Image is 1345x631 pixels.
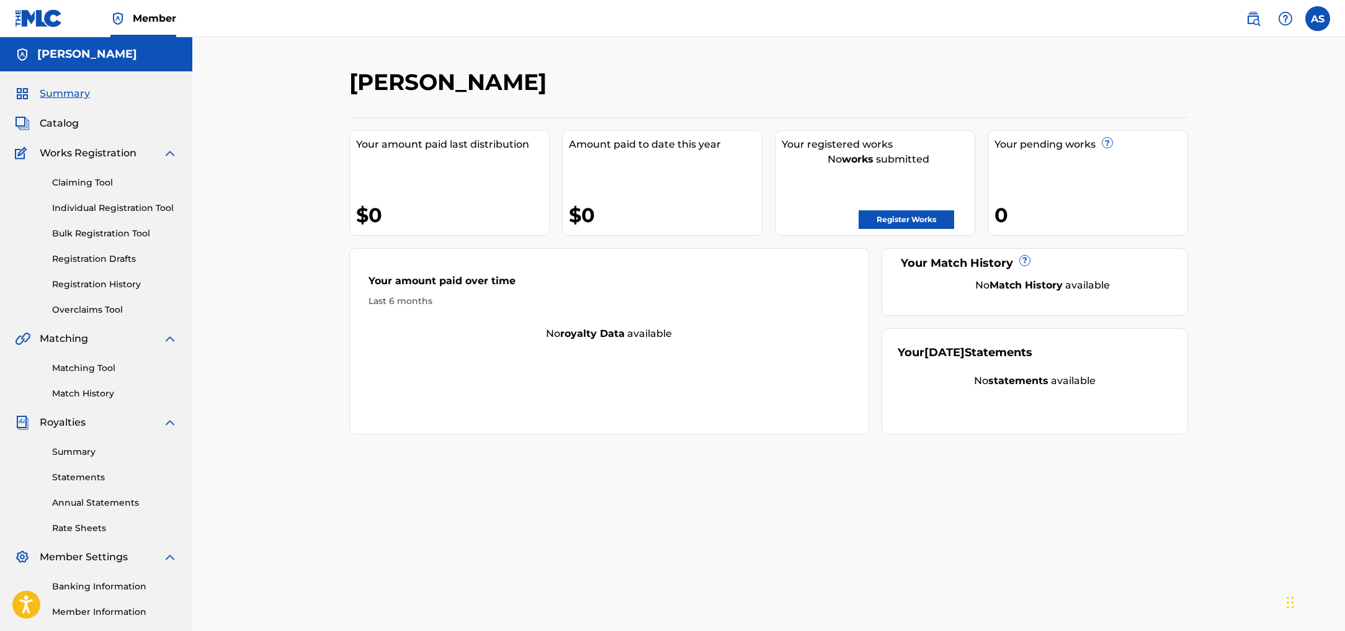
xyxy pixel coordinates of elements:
[898,255,1173,272] div: Your Match History
[40,116,79,131] span: Catalog
[37,47,137,61] h5: Audrey Elizabeth Smith
[52,445,177,459] a: Summary
[52,303,177,316] a: Overclaims Tool
[52,253,177,266] a: Registration Drafts
[1305,6,1330,31] div: User Menu
[349,68,553,96] h2: [PERSON_NAME]
[842,153,874,165] strong: works
[15,47,30,62] img: Accounts
[133,11,176,25] span: Member
[40,550,128,565] span: Member Settings
[1102,138,1112,148] span: ?
[52,496,177,509] a: Annual Statements
[782,137,975,152] div: Your registered works
[924,346,965,359] span: [DATE]
[110,11,125,26] img: Top Rightsholder
[1278,11,1293,26] img: help
[898,374,1173,388] div: No available
[15,331,30,346] img: Matching
[15,116,30,131] img: Catalog
[52,227,177,240] a: Bulk Registration Tool
[569,201,762,229] div: $0
[1273,6,1298,31] div: Help
[15,9,63,27] img: MLC Logo
[560,328,625,339] strong: royalty data
[356,201,549,229] div: $0
[15,415,30,430] img: Royalties
[52,176,177,189] a: Claiming Tool
[52,471,177,484] a: Statements
[15,86,90,101] a: SummarySummary
[859,210,954,229] a: Register Works
[52,606,177,619] a: Member Information
[369,274,850,295] div: Your amount paid over time
[52,387,177,400] a: Match History
[990,279,1063,291] strong: Match History
[52,278,177,291] a: Registration History
[356,137,549,152] div: Your amount paid last distribution
[1246,11,1261,26] img: search
[988,375,1048,387] strong: statements
[1310,424,1345,524] iframe: Resource Center
[52,580,177,593] a: Banking Information
[163,146,177,161] img: expand
[163,550,177,565] img: expand
[15,86,30,101] img: Summary
[52,362,177,375] a: Matching Tool
[1283,571,1345,631] iframe: Chat Widget
[52,202,177,215] a: Individual Registration Tool
[163,415,177,430] img: expand
[163,331,177,346] img: expand
[913,278,1173,293] div: No available
[898,344,1032,361] div: Your Statements
[52,522,177,535] a: Rate Sheets
[15,550,30,565] img: Member Settings
[569,137,762,152] div: Amount paid to date this year
[782,152,975,167] div: No submitted
[994,201,1187,229] div: 0
[40,331,88,346] span: Matching
[1241,6,1266,31] a: Public Search
[369,295,850,308] div: Last 6 months
[15,146,31,161] img: Works Registration
[40,146,136,161] span: Works Registration
[15,116,79,131] a: CatalogCatalog
[40,415,86,430] span: Royalties
[350,326,869,341] div: No available
[40,86,90,101] span: Summary
[1020,256,1030,266] span: ?
[1287,584,1294,621] div: Drag
[994,137,1187,152] div: Your pending works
